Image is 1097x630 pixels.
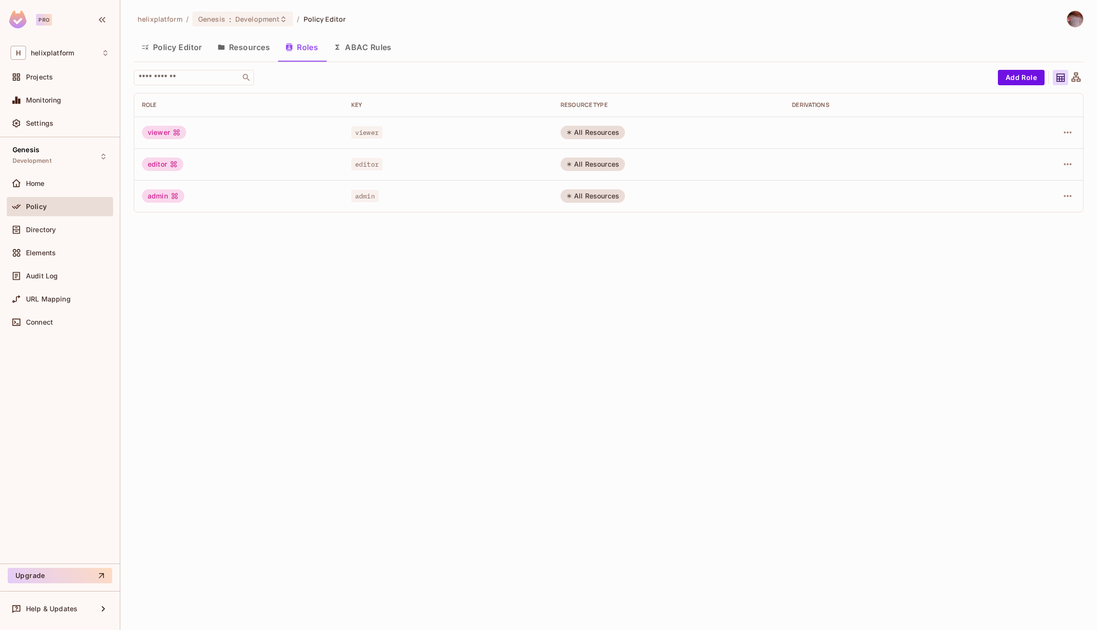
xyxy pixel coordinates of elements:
[36,14,52,26] div: Pro
[26,295,71,303] span: URL Mapping
[142,157,183,171] div: editor
[26,73,53,81] span: Projects
[142,189,184,203] div: admin
[198,14,225,24] span: Genesis
[561,126,625,139] div: All Resources
[998,70,1045,85] button: Add Role
[26,203,47,210] span: Policy
[1067,11,1083,27] img: David Earl
[351,126,383,139] span: viewer
[13,157,51,165] span: Development
[561,101,777,109] div: RESOURCE TYPE
[142,101,336,109] div: Role
[304,14,346,24] span: Policy Editor
[26,96,62,104] span: Monitoring
[26,119,53,127] span: Settings
[297,14,299,24] li: /
[351,101,545,109] div: Key
[8,568,112,583] button: Upgrade
[351,190,379,202] span: admin
[138,14,182,24] span: the active workspace
[134,35,210,59] button: Policy Editor
[186,14,189,24] li: /
[11,46,26,60] span: H
[26,180,45,187] span: Home
[26,318,53,326] span: Connect
[26,605,77,613] span: Help & Updates
[13,146,39,154] span: Genesis
[561,157,625,171] div: All Resources
[210,35,278,59] button: Resources
[26,272,58,280] span: Audit Log
[142,126,186,139] div: viewer
[229,15,232,23] span: :
[561,189,625,203] div: All Resources
[26,249,56,257] span: Elements
[31,49,74,57] span: Workspace: helixplatform
[326,35,399,59] button: ABAC Rules
[278,35,326,59] button: Roles
[9,11,26,28] img: SReyMgAAAABJRU5ErkJggg==
[792,101,986,109] div: Derivations
[26,226,56,234] span: Directory
[235,14,280,24] span: Development
[351,158,383,171] span: editor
